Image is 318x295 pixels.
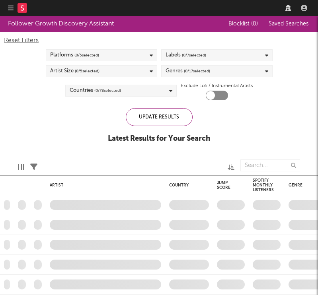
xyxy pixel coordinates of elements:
[240,159,300,171] input: Search...
[94,86,121,95] span: ( 0 / 78 selected)
[169,183,205,188] div: Country
[74,50,99,60] span: ( 0 / 5 selected)
[253,178,274,192] div: Spotify Monthly Listeners
[266,21,310,27] button: Saved Searches
[184,66,210,76] span: ( 0 / 17 selected)
[75,66,99,76] span: ( 0 / 5 selected)
[70,86,121,95] div: Countries
[166,66,210,76] div: Genres
[50,66,99,76] div: Artist Size
[50,183,157,188] div: Artist
[181,81,253,91] label: Exclude Lofi / Instrumental Artists
[50,50,99,60] div: Platforms
[251,21,258,27] span: ( 0 )
[8,19,114,29] div: Follower Growth Discovery Assistant
[166,50,206,60] div: Labels
[30,155,37,179] div: Filters
[228,21,258,27] span: Blocklist
[18,155,24,179] div: Edit Columns
[217,180,233,190] div: Jump Score
[182,50,206,60] span: ( 0 / 7 selected)
[108,134,210,144] div: Latest Results for Your Search
[126,108,193,126] div: Update Results
[4,36,314,45] div: Reset Filters
[269,21,310,27] span: Saved Searches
